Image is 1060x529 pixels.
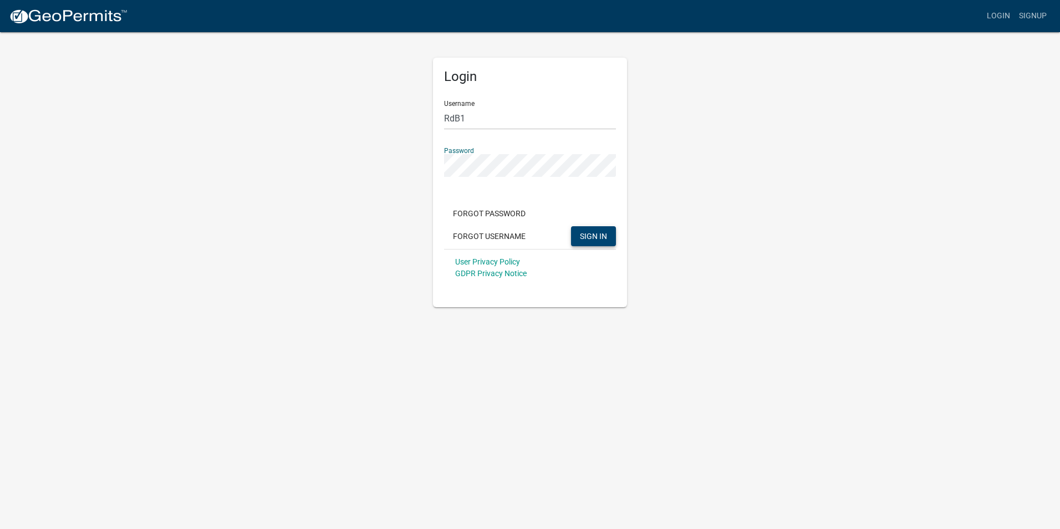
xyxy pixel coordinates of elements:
[455,257,520,266] a: User Privacy Policy
[444,226,534,246] button: Forgot Username
[455,269,527,278] a: GDPR Privacy Notice
[571,226,616,246] button: SIGN IN
[1015,6,1051,27] a: Signup
[444,69,616,85] h5: Login
[444,204,534,223] button: Forgot Password
[982,6,1015,27] a: Login
[580,231,607,240] span: SIGN IN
